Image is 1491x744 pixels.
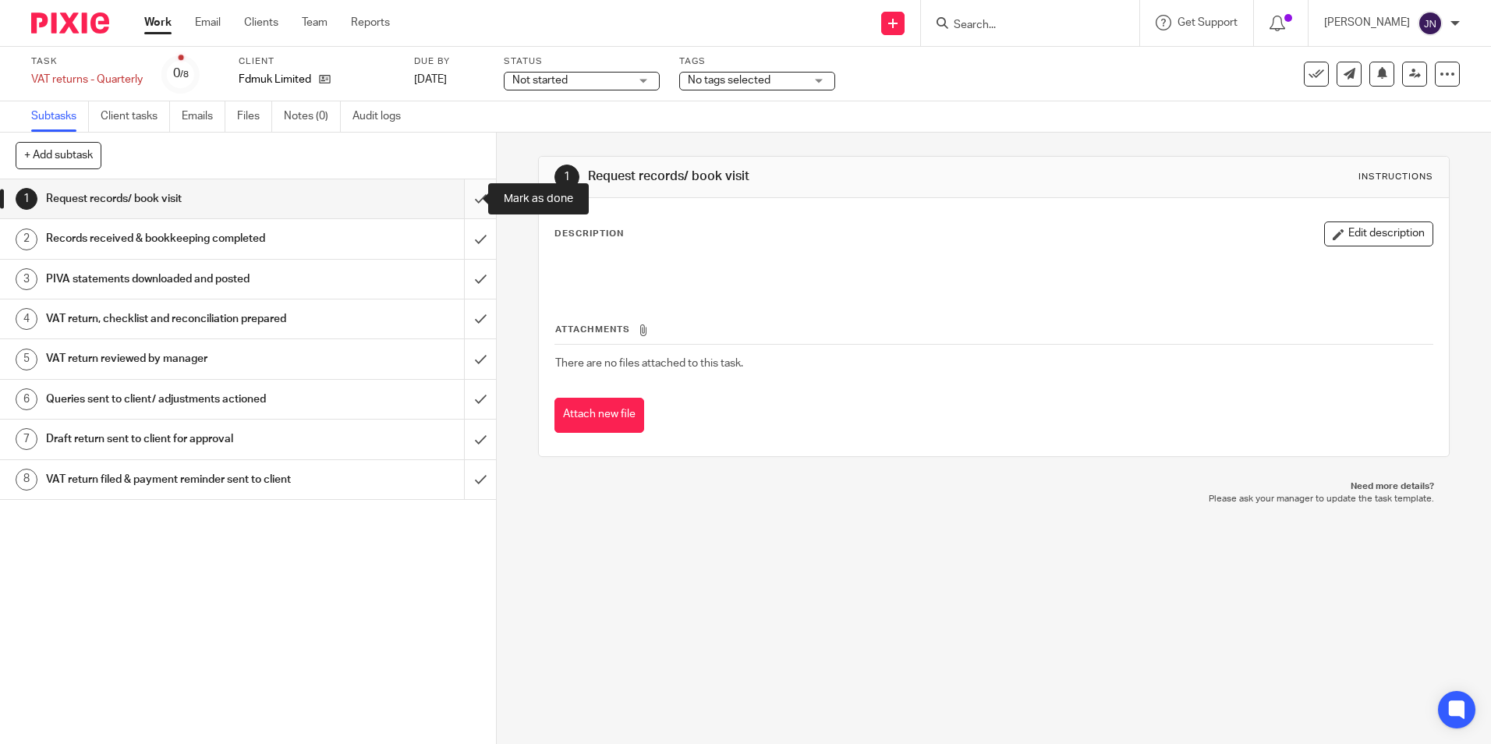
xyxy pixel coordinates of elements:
[16,469,37,491] div: 8
[16,229,37,250] div: 2
[180,70,189,79] small: /8
[31,55,143,68] label: Task
[173,65,189,83] div: 0
[144,15,172,30] a: Work
[46,388,314,411] h1: Queries sent to client/ adjustments actioned
[16,428,37,450] div: 7
[284,101,341,132] a: Notes (0)
[351,15,390,30] a: Reports
[554,398,644,433] button: Attach new file
[1418,11,1443,36] img: svg%3E
[554,165,579,190] div: 1
[414,55,484,68] label: Due by
[555,358,743,369] span: There are no files attached to this task.
[414,74,447,85] span: [DATE]
[244,15,278,30] a: Clients
[302,15,328,30] a: Team
[46,227,314,250] h1: Records received & bookkeeping completed
[1324,15,1410,30] p: [PERSON_NAME]
[555,325,630,334] span: Attachments
[239,55,395,68] label: Client
[46,347,314,370] h1: VAT return reviewed by manager
[46,468,314,491] h1: VAT return filed & payment reminder sent to client
[46,187,314,211] h1: Request records/ book visit
[31,72,143,87] div: VAT returns - Quarterly
[16,142,101,168] button: + Add subtask
[46,427,314,451] h1: Draft return sent to client for approval
[16,308,37,330] div: 4
[237,101,272,132] a: Files
[16,188,37,210] div: 1
[554,228,624,240] p: Description
[31,101,89,132] a: Subtasks
[16,388,37,410] div: 6
[512,75,568,86] span: Not started
[504,55,660,68] label: Status
[588,168,1027,185] h1: Request records/ book visit
[31,12,109,34] img: Pixie
[1324,221,1433,246] button: Edit description
[46,267,314,291] h1: PIVA statements downloaded and posted
[16,268,37,290] div: 3
[679,55,835,68] label: Tags
[554,493,1433,505] p: Please ask your manager to update the task template.
[195,15,221,30] a: Email
[688,75,770,86] span: No tags selected
[46,307,314,331] h1: VAT return, checklist and reconciliation prepared
[239,72,311,87] p: Fdmuk Limited
[16,349,37,370] div: 5
[182,101,225,132] a: Emails
[352,101,413,132] a: Audit logs
[1178,17,1238,28] span: Get Support
[952,19,1093,33] input: Search
[1358,171,1433,183] div: Instructions
[554,480,1433,493] p: Need more details?
[101,101,170,132] a: Client tasks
